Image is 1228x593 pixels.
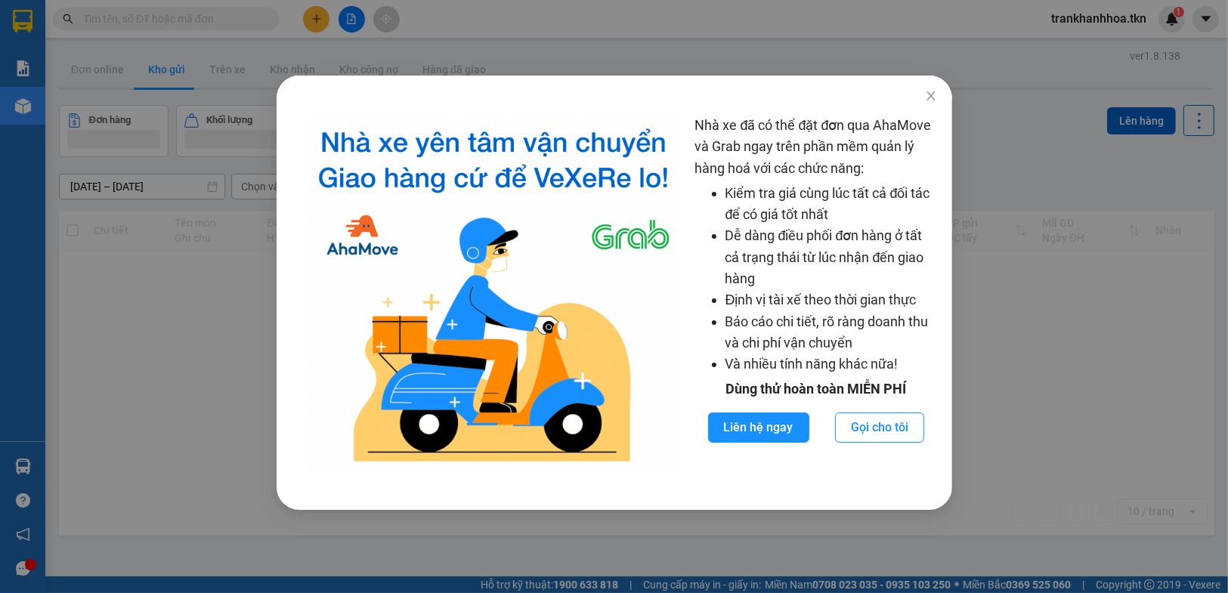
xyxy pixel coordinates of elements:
[304,115,683,472] img: logo
[725,225,936,289] li: Dễ dàng điều phối đơn hàng ở tất cả trạng thái từ lúc nhận đến giao hàng
[834,412,923,443] button: Gọi cho tôi
[725,289,936,310] li: Định vị tài xế theo thời gian thực
[909,76,951,118] button: Close
[723,418,793,437] span: Liên hệ ngay
[725,183,936,226] li: Kiểm tra giá cùng lúc tất cả đối tác để có giá tốt nhất
[707,412,809,443] button: Liên hệ ngay
[725,354,936,375] li: Và nhiều tính năng khác nữa!
[850,418,908,437] span: Gọi cho tôi
[725,311,936,354] li: Báo cáo chi tiết, rõ ràng doanh thu và chi phí vận chuyển
[694,115,936,472] div: Nhà xe đã có thể đặt đơn qua AhaMove và Grab ngay trên phần mềm quản lý hàng hoá với các chức năng:
[694,378,936,400] div: Dùng thử hoàn toàn MIỄN PHÍ
[924,90,936,102] span: close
